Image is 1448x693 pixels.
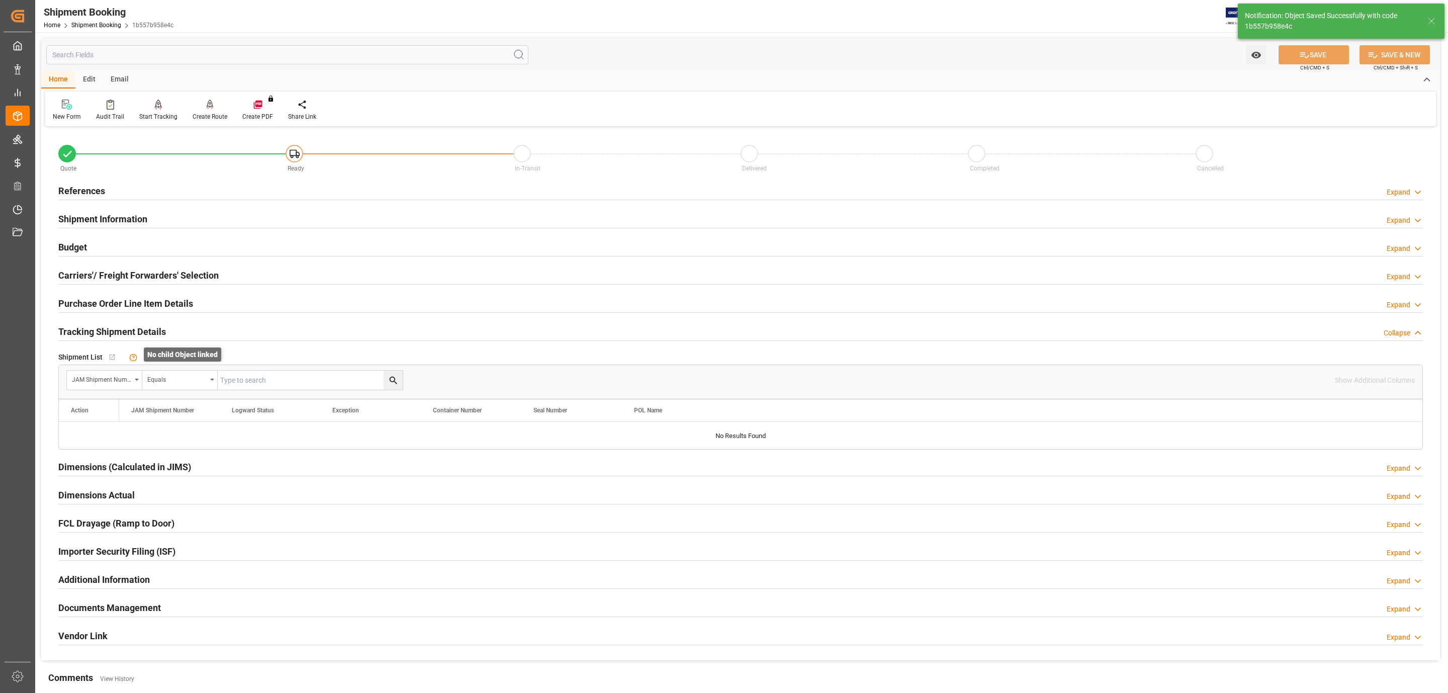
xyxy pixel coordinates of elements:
h2: Dimensions (Calculated in JIMS) [58,460,191,474]
h2: Comments [48,671,93,684]
div: Expand [1387,215,1410,226]
div: Expand [1387,491,1410,502]
div: Expand [1387,463,1410,474]
h2: Shipment Information [58,212,147,226]
a: Home [44,22,60,29]
img: Exertis%20JAM%20-%20Email%20Logo.jpg_1722504956.jpg [1226,8,1260,25]
div: Audit Trail [96,112,124,121]
div: Home [41,71,75,89]
h2: Budget [58,240,87,254]
div: Expand [1387,243,1410,254]
span: No child Object linked [147,351,218,359]
input: Search Fields [46,45,528,64]
div: Expand [1387,300,1410,310]
div: Shipment Booking [44,5,173,20]
div: Email [103,71,136,89]
button: open menu [1246,45,1266,64]
h2: Carriers'/ Freight Forwarders' Selection [58,269,219,282]
input: Type to search [218,371,403,390]
span: Seal Number [533,407,567,414]
button: SAVE & NEW [1360,45,1430,64]
span: Shipment List [58,352,103,363]
div: Create Route [193,112,227,121]
a: Shipment Booking [71,22,121,29]
span: POL Name [634,407,662,414]
span: Cancelled [1197,165,1224,172]
h2: Vendor Link [58,629,108,643]
div: Share Link [288,112,316,121]
div: Start Tracking [139,112,177,121]
h2: Purchase Order Line Item Details [58,297,193,310]
div: Expand [1387,519,1410,530]
span: In-Transit [515,165,540,172]
button: SAVE [1279,45,1349,64]
div: Expand [1387,187,1410,198]
span: Quote [60,165,76,172]
span: Ctrl/CMD + Shift + S [1374,64,1418,71]
div: Expand [1387,548,1410,558]
div: JAM Shipment Number [72,373,131,384]
h2: References [58,184,105,198]
span: Logward Status [232,407,274,414]
div: Expand [1387,576,1410,586]
span: JAM Shipment Number [131,407,194,414]
span: Ctrl/CMD + S [1300,64,1329,71]
div: Equals [147,373,207,384]
h2: FCL Drayage (Ramp to Door) [58,516,174,530]
span: Exception [332,407,359,414]
div: Collapse [1384,328,1410,338]
div: New Form [53,112,81,121]
h2: Dimensions Actual [58,488,135,502]
div: Action [71,407,88,414]
div: Edit [75,71,103,89]
h2: Documents Management [58,601,161,615]
span: Ready [288,165,304,172]
button: open menu [142,371,218,390]
a: View History [100,675,134,682]
div: Expand [1387,604,1410,615]
div: Expand [1387,632,1410,643]
h2: Tracking Shipment Details [58,325,166,338]
h2: Importer Security Filing (ISF) [58,545,175,558]
h2: Additional Information [58,573,150,586]
div: Notification: Object Saved Successfully with code 1b557b958e4c [1245,11,1418,32]
button: open menu [67,371,142,390]
button: search button [384,371,403,390]
span: Delivered [742,165,767,172]
div: Expand [1387,272,1410,282]
span: Container Number [433,407,482,414]
span: Completed [970,165,1000,172]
